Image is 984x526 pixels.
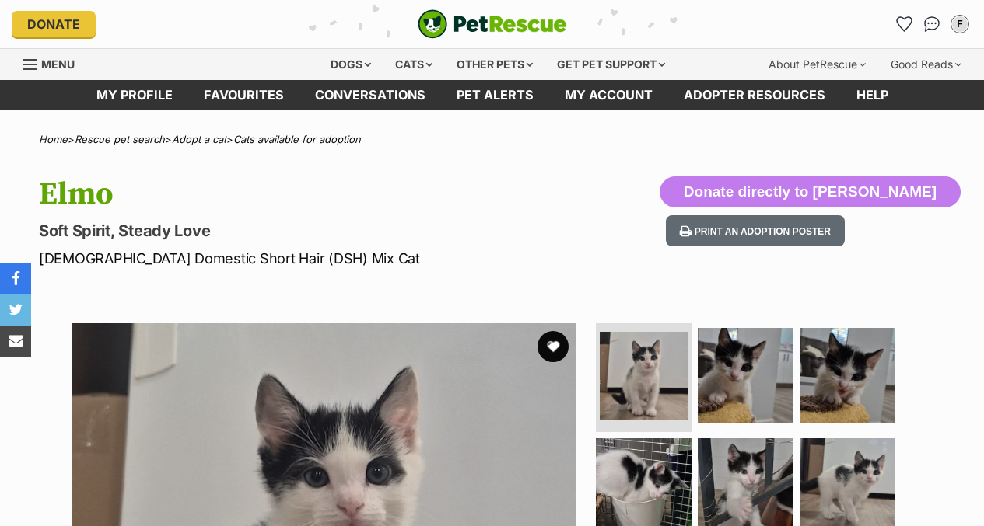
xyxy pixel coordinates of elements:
div: About PetRescue [758,49,877,80]
span: Menu [41,57,75,71]
a: My account [549,80,668,110]
button: favourite [538,331,569,362]
div: Other pets [446,49,544,80]
a: Rescue pet search [75,133,165,145]
h1: Elmo [39,176,601,212]
div: Dogs [320,49,382,80]
a: Favourites [188,80,299,110]
img: Photo of Elmo [800,328,895,423]
img: logo-cat-932fe2b9b8326f06289b0f2fb663e598f794de774fb13d1741a6617ecf9a85b4.svg [418,9,567,39]
div: Get pet support [546,49,676,80]
div: Cats [384,49,443,80]
a: Menu [23,49,86,77]
button: My account [947,12,972,37]
a: PetRescue [418,9,567,39]
a: Help [841,80,904,110]
a: Pet alerts [441,80,549,110]
a: Donate [12,11,96,37]
a: My profile [81,80,188,110]
a: Conversations [919,12,944,37]
button: Print an adoption poster [666,215,845,247]
p: [DEMOGRAPHIC_DATA] Domestic Short Hair (DSH) Mix Cat [39,248,601,269]
ul: Account quick links [891,12,972,37]
a: Favourites [891,12,916,37]
a: conversations [299,80,441,110]
a: Adopter resources [668,80,841,110]
div: F [952,16,968,32]
img: Photo of Elmo [698,328,793,423]
img: Photo of Elmo [600,332,688,420]
p: Soft Spirit, Steady Love [39,220,601,242]
a: Home [39,133,68,145]
img: chat-41dd97257d64d25036548639549fe6c8038ab92f7586957e7f3b1b290dea8141.svg [924,16,940,32]
button: Donate directly to [PERSON_NAME] [660,176,961,207]
a: Cats available for adoption [233,133,361,145]
a: Adopt a cat [172,133,226,145]
div: Good Reads [880,49,972,80]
